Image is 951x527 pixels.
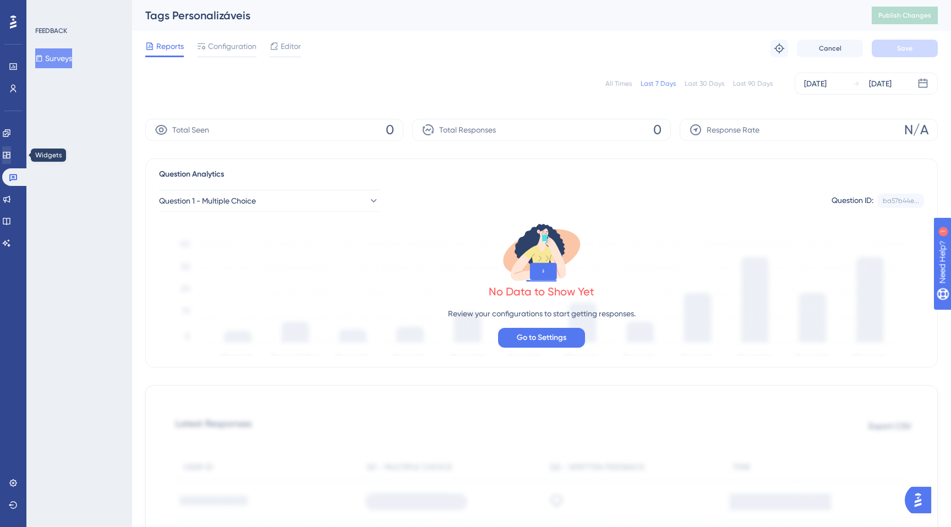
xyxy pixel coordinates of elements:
[145,8,844,23] div: Tags Personalizáveis
[386,121,394,139] span: 0
[448,307,636,320] p: Review your configurations to start getting responses.
[156,40,184,53] span: Reports
[869,77,892,90] div: [DATE]
[872,7,938,24] button: Publish Changes
[685,79,724,88] div: Last 30 Days
[878,11,931,20] span: Publish Changes
[35,48,72,68] button: Surveys
[804,77,827,90] div: [DATE]
[872,40,938,57] button: Save
[641,79,676,88] div: Last 7 Days
[498,328,585,348] button: Go to Settings
[159,168,224,181] span: Question Analytics
[605,79,632,88] div: All Times
[159,194,256,207] span: Question 1 - Multiple Choice
[172,123,209,136] span: Total Seen
[832,194,873,208] div: Question ID:
[26,3,69,16] span: Need Help?
[733,79,773,88] div: Last 90 Days
[76,6,80,14] div: 1
[35,26,67,35] div: FEEDBACK
[797,40,863,57] button: Cancel
[904,121,928,139] span: N/A
[517,331,566,344] span: Go to Settings
[653,121,662,139] span: 0
[281,40,301,53] span: Editor
[819,44,841,53] span: Cancel
[883,196,919,205] div: ba57b44e...
[489,284,594,299] div: No Data to Show Yet
[208,40,256,53] span: Configuration
[439,123,496,136] span: Total Responses
[905,484,938,517] iframe: UserGuiding AI Assistant Launcher
[159,190,379,212] button: Question 1 - Multiple Choice
[897,44,912,53] span: Save
[707,123,759,136] span: Response Rate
